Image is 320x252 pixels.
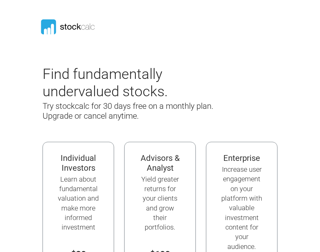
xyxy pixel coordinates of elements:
[220,153,263,163] h4: Enterprise
[139,174,181,232] h5: Yield greater returns for your clients and grow their portfolios.
[139,153,181,173] h4: Advisors & Analyst
[220,165,263,251] h5: Increase user engagement on your platform with valuable investment content for your audience.
[43,101,237,121] h4: Try stockcalc for 30 days free on a monthly plan. Upgrade or cancel anytime.
[43,66,237,100] h2: Find fundamentally undervalued stocks.
[57,153,100,173] h4: Individual Investors
[57,174,100,232] h5: Learn about fundamental valuation and make more informed investment
[266,23,283,31] button: Toggle navigation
